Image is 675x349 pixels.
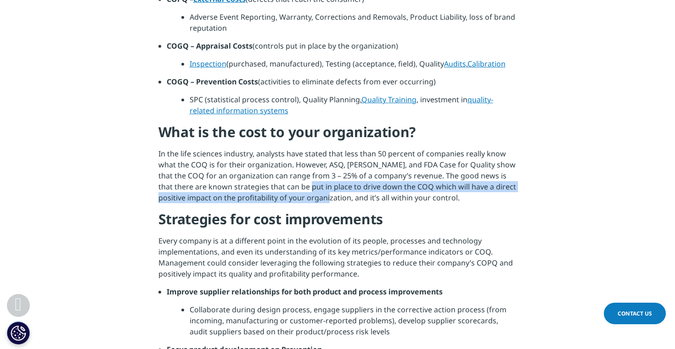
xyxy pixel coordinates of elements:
[444,59,466,69] a: Audits
[190,58,517,76] li: (purchased, manufactured), Testing (acceptance, field), Quality ,
[190,59,226,69] a: Inspection
[190,304,517,344] li: Collaborate during design process, engage suppliers in the corrective action process (from incomi...
[467,59,506,69] a: Calibration
[190,94,517,123] li: SPC (statistical process control), Quality Planning, , investment in
[190,11,517,40] li: Adverse Event Reporting, Warranty, Corrections and Removals, Product Liability, loss of brand rep...
[190,94,493,116] a: quality-related information systems
[167,41,253,51] strong: COGQ – Appraisal Costs
[167,76,517,94] li: (activities to eliminate defects from ever occurring)
[618,310,652,317] span: Contact Us
[158,210,517,235] h4: Strategies for cost improvements
[167,287,443,297] strong: Improve supplier relationships for both product and process improvements
[167,77,258,87] strong: COGQ – Prevention Costs
[167,40,517,58] li: (controls put in place by the organization)
[158,148,517,210] p: In the life sciences industry, analysts have stated that less than 50 percent of companies really...
[7,321,30,344] button: Cookies Settings
[158,235,517,286] p: Every company is at a different point in the evolution of its people, processes and technology im...
[361,94,416,105] a: Quality Training
[158,123,517,148] h4: What is the cost to your organization?
[604,303,666,324] a: Contact Us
